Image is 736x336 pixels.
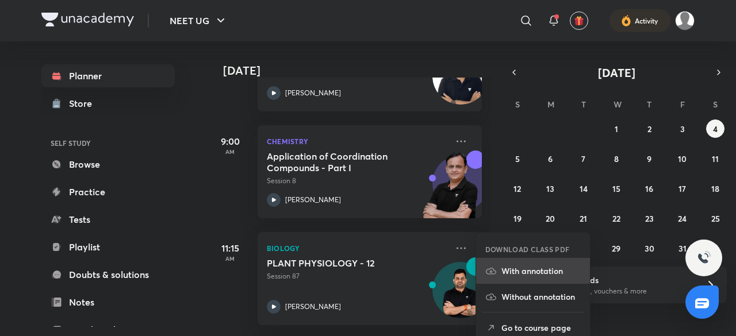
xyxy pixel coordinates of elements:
a: Tests [41,208,175,231]
button: October 7, 2025 [574,149,593,168]
h5: 9:00 [207,134,253,148]
abbr: October 8, 2025 [614,153,619,164]
button: October 10, 2025 [673,149,692,168]
button: October 8, 2025 [607,149,626,168]
button: October 19, 2025 [508,209,527,227]
abbr: October 7, 2025 [581,153,585,164]
button: October 30, 2025 [640,239,658,257]
button: October 24, 2025 [673,209,692,227]
p: Without annotation [501,291,581,303]
h6: DOWNLOAD CLASS PDF [485,244,570,254]
button: NEET UG [163,9,235,32]
abbr: October 4, 2025 [713,123,718,134]
button: avatar [570,11,588,30]
h6: Refer friends [550,274,692,286]
abbr: Saturday [713,99,718,110]
abbr: Monday [547,99,554,110]
abbr: October 24, 2025 [678,213,687,224]
abbr: October 23, 2025 [645,213,654,224]
button: October 16, 2025 [640,179,658,198]
abbr: October 12, 2025 [513,183,521,194]
p: [PERSON_NAME] [285,195,341,205]
abbr: October 6, 2025 [548,153,553,164]
button: October 11, 2025 [706,149,724,168]
button: October 2, 2025 [640,119,658,138]
abbr: October 15, 2025 [612,183,620,194]
p: [PERSON_NAME] [285,88,341,98]
abbr: Sunday [515,99,520,110]
p: Chemistry [267,134,447,148]
abbr: October 14, 2025 [580,183,588,194]
img: Avatar [433,268,488,323]
a: Store [41,92,175,115]
abbr: October 21, 2025 [580,213,587,224]
button: October 23, 2025 [640,209,658,227]
abbr: Friday [680,99,685,110]
a: Practice [41,180,175,203]
p: Biology [267,241,447,255]
button: October 29, 2025 [607,239,626,257]
img: activity [621,14,631,28]
button: October 6, 2025 [541,149,559,168]
img: ttu [697,251,711,265]
abbr: Wednesday [614,99,622,110]
abbr: Tuesday [581,99,586,110]
abbr: October 30, 2025 [645,243,654,254]
button: October 17, 2025 [673,179,692,198]
button: October 9, 2025 [640,149,658,168]
a: Doubts & solutions [41,263,175,286]
p: [PERSON_NAME] [285,302,341,312]
button: October 31, 2025 [673,239,692,257]
img: Aman raj [675,11,695,30]
abbr: October 31, 2025 [678,243,687,254]
a: Playlist [41,235,175,258]
abbr: October 5, 2025 [515,153,520,164]
img: Company Logo [41,13,134,26]
abbr: October 29, 2025 [612,243,620,254]
button: October 18, 2025 [706,179,724,198]
button: October 21, 2025 [574,209,593,227]
button: October 4, 2025 [706,119,724,138]
p: With annotation [501,265,581,277]
abbr: October 25, 2025 [711,213,720,224]
p: Session 87 [267,271,447,281]
button: October 3, 2025 [673,119,692,138]
span: [DATE] [598,65,635,80]
img: unacademy [419,150,482,230]
abbr: October 2, 2025 [647,123,651,134]
abbr: October 9, 2025 [647,153,651,164]
button: October 25, 2025 [706,209,724,227]
abbr: October 17, 2025 [678,183,686,194]
button: October 5, 2025 [508,149,527,168]
h5: 11:15 [207,241,253,255]
abbr: October 3, 2025 [680,123,685,134]
p: AM [207,255,253,262]
abbr: October 13, 2025 [546,183,554,194]
div: Store [69,96,99,110]
button: October 12, 2025 [508,179,527,198]
h4: [DATE] [223,64,493,78]
abbr: October 16, 2025 [645,183,653,194]
abbr: October 1, 2025 [615,123,618,134]
h5: Application of Coordination Compounds - Part I [267,150,410,173]
a: Company Logo [41,13,134,29]
abbr: October 19, 2025 [513,213,522,224]
button: October 20, 2025 [541,209,559,227]
h6: SELF STUDY [41,133,175,153]
button: [DATE] [522,64,711,80]
abbr: October 10, 2025 [678,153,687,164]
abbr: October 20, 2025 [546,213,555,224]
button: October 13, 2025 [541,179,559,198]
a: Browse [41,153,175,176]
abbr: Thursday [647,99,651,110]
a: Planner [41,64,175,87]
h5: PLANT PHYSIOLOGY - 12 [267,257,410,269]
abbr: October 11, 2025 [712,153,719,164]
img: avatar [574,16,584,26]
p: Win a laptop, vouchers & more [550,286,692,296]
button: October 14, 2025 [574,179,593,198]
p: AM [207,148,253,155]
p: Go to course page [501,322,581,334]
abbr: October 18, 2025 [711,183,719,194]
a: Notes [41,291,175,314]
